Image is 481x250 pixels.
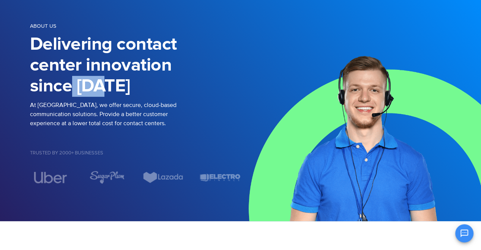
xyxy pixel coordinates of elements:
[143,171,184,184] img: Lazada
[89,171,125,184] img: sugarplum
[34,172,67,183] img: uber
[86,171,128,184] div: 5 / 7
[30,23,56,29] span: About us
[30,101,241,128] p: At [GEOGRAPHIC_DATA], we offer secure, cloud-based communication solutions. Provide a better cust...
[199,171,241,184] div: 7 / 7
[30,151,241,156] h5: Trusted by 2000+ Businesses
[143,171,184,184] div: 6 / 7
[199,171,241,184] img: electro
[30,172,71,183] div: 4 / 7
[30,34,241,97] h1: Delivering contact center innovation since [DATE]
[30,171,241,184] div: Image Carousel
[455,224,473,242] button: Open chat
